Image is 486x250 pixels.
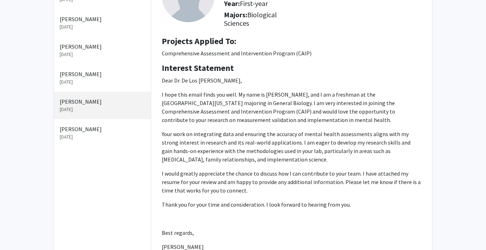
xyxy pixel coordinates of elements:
[60,51,145,58] p: [DATE]
[60,70,145,78] p: [PERSON_NAME]
[162,200,421,209] p: Thank you for your time and consideration. I look forward to hearing from you.
[224,10,277,28] span: Biological Sciences
[60,78,145,86] p: [DATE]
[162,36,236,47] b: Projects Applied To:
[162,49,421,57] p: Comprehensive Assessment and Intervention Program (CAIP)
[60,125,145,133] p: [PERSON_NAME]
[60,97,145,106] p: [PERSON_NAME]
[162,130,421,164] p: Your work on integrating data and ensuring the accuracy of mental health assessments aligns with ...
[224,10,247,19] b: Majors:
[162,62,234,73] b: Interest Statement
[60,106,145,113] p: [DATE]
[5,218,30,245] iframe: Chat
[60,15,145,23] p: [PERSON_NAME]
[162,169,421,195] p: I would greatly appreciate the chance to discuss how I can contribute to your team. I have attach...
[162,76,421,85] p: Dear Dr. De Los [PERSON_NAME],
[162,90,421,124] p: I hope this email finds you well. My name is [PERSON_NAME], and I am a freshman at the [GEOGRAPHI...
[60,133,145,141] p: [DATE]
[60,42,145,51] p: [PERSON_NAME]
[162,228,421,237] p: Best regards,
[60,23,145,31] p: [DATE]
